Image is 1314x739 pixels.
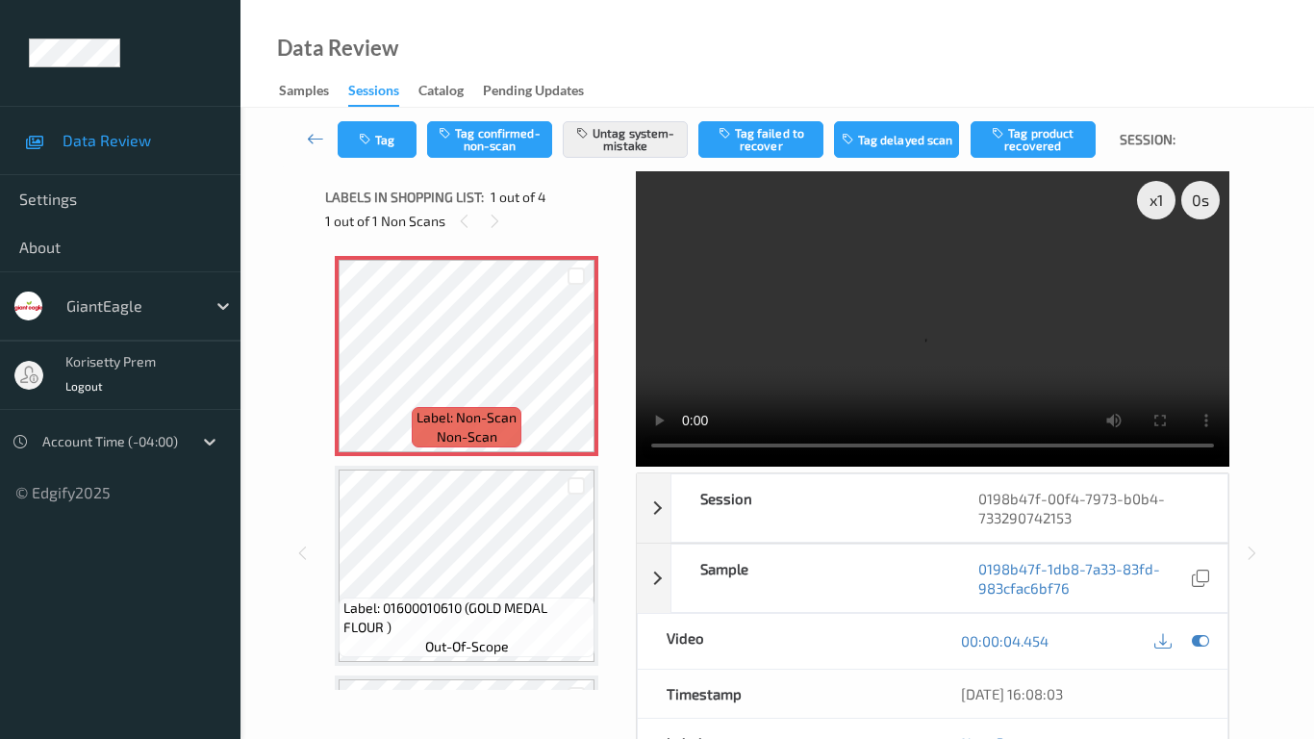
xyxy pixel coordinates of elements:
a: Pending Updates [483,78,603,105]
div: Sessions [348,81,399,107]
button: Tag [338,121,417,158]
div: 0198b47f-00f4-7973-b0b4-733290742153 [949,474,1227,542]
div: Samples [279,81,329,105]
div: Timestamp [638,670,933,718]
button: Tag product recovered [971,121,1096,158]
span: Label: 01600010610 (GOLD MEDAL FLOUR ) [343,599,590,637]
a: 0198b47f-1db8-7a33-83fd-983cfac6bf76 [978,559,1187,598]
div: Sample0198b47f-1db8-7a33-83fd-983cfac6bf76 [637,544,1228,613]
span: out-of-scope [425,637,509,656]
a: Catalog [418,78,483,105]
div: Data Review [277,38,398,58]
div: [DATE] 16:08:03 [961,684,1199,703]
span: 1 out of 4 [491,188,546,207]
div: 1 out of 1 Non Scans [325,209,622,233]
div: 0 s [1181,181,1220,219]
button: Tag confirmed-non-scan [427,121,552,158]
div: x 1 [1137,181,1175,219]
div: Sample [671,545,949,612]
a: 00:00:04.454 [961,631,1049,650]
a: Samples [279,78,348,105]
button: Tag failed to recover [698,121,823,158]
span: Session: [1120,130,1175,149]
span: Labels in shopping list: [325,188,484,207]
div: Session0198b47f-00f4-7973-b0b4-733290742153 [637,473,1228,543]
span: Label: Non-Scan [417,408,517,427]
div: Catalog [418,81,464,105]
div: Pending Updates [483,81,584,105]
span: non-scan [437,427,497,446]
button: Untag system-mistake [563,121,688,158]
a: Sessions [348,78,418,107]
div: Session [671,474,949,542]
div: Video [638,614,933,669]
button: Tag delayed scan [834,121,959,158]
